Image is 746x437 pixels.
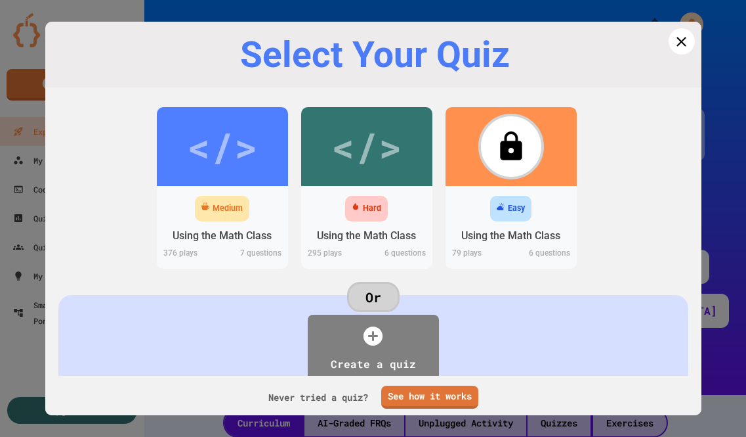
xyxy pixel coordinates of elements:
[213,202,243,215] div: Medium
[187,117,258,176] div: </>
[637,327,733,383] iframe: chat widget
[317,228,416,244] div: Using the Math Class
[508,202,525,215] div: Easy
[331,117,402,176] div: </>
[363,202,381,215] div: Hard
[173,228,272,244] div: Using the Math Class
[321,351,426,377] div: Create a quiz
[157,247,222,262] div: 376 play s
[222,247,288,262] div: 7 questions
[691,384,733,424] iframe: chat widget
[65,35,685,75] div: Select Your Quiz
[367,247,432,262] div: 6 questions
[347,282,400,312] div: Or
[511,247,577,262] div: 6 questions
[301,247,367,262] div: 295 play s
[476,117,547,176] div: </>
[461,228,560,244] div: Using the Math Class
[446,247,511,262] div: 79 play s
[381,386,478,409] a: See how it works
[268,390,368,404] span: Never tried a quiz?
